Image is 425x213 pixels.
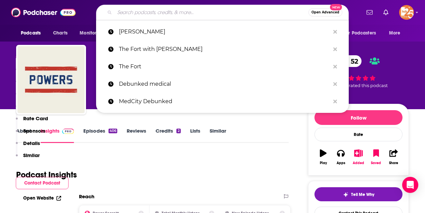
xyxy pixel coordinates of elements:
[385,145,402,169] button: Share
[314,187,402,201] button: tell me why sparkleTell Me Why
[16,152,40,164] button: Similar
[311,11,339,14] span: Open Advanced
[308,51,409,92] div: 52 1 personrated this podcast
[399,5,414,20] span: Logged in as kerrifulks
[96,5,349,20] div: Search podcasts, credits, & more...
[344,55,362,67] span: 52
[367,145,385,169] button: Saved
[314,110,402,125] button: Follow
[339,27,386,40] button: open menu
[17,46,85,113] img: POWERS
[337,55,362,67] a: 52
[16,128,45,140] button: Sponsors
[119,75,330,93] p: Debunked medical
[353,161,364,165] div: Added
[381,7,391,18] a: Show notifications dropdown
[23,128,45,134] p: Sponsors
[53,28,68,38] span: Charts
[389,28,400,38] span: More
[96,75,349,93] a: Debunked medical
[343,192,348,197] img: tell me why sparkle
[371,161,381,165] div: Saved
[364,7,375,18] a: Show notifications dropdown
[349,83,388,88] span: rated this podcast
[399,5,414,20] button: Show profile menu
[96,58,349,75] a: The Fort
[399,5,414,20] img: User Profile
[96,23,349,41] a: [PERSON_NAME]
[109,129,117,133] div: 406
[75,27,112,40] button: open menu
[96,41,349,58] a: The Fort with [PERSON_NAME]
[16,140,40,152] button: Details
[402,177,418,193] div: Open Intercom Messenger
[23,140,40,146] p: Details
[308,8,342,16] button: Open AdvancedNew
[314,145,332,169] button: Play
[80,28,103,38] span: Monitoring
[389,161,398,165] div: Share
[21,28,41,38] span: Podcasts
[351,192,374,197] span: Tell Me Why
[190,128,200,143] a: Lists
[127,128,146,143] a: Reviews
[115,7,308,18] input: Search podcasts, credits, & more...
[384,27,409,40] button: open menu
[49,27,72,40] a: Charts
[96,93,349,110] a: MedCity Debunked
[119,23,330,41] p: Chris Powers
[210,128,226,143] a: Similar
[176,129,180,133] div: 2
[16,27,49,40] button: open menu
[11,6,76,19] img: Podchaser - Follow, Share and Rate Podcasts
[350,145,367,169] button: Added
[119,93,330,110] p: MedCity Debunked
[119,58,330,75] p: The Fort
[332,145,349,169] button: Apps
[156,128,180,143] a: Credits2
[330,4,342,10] span: New
[119,41,330,58] p: The Fort with Chris Powers
[83,128,117,143] a: Episodes406
[344,28,376,38] span: For Podcasters
[16,177,69,189] button: Contact Podcast
[79,193,94,200] h2: Reach
[320,161,327,165] div: Play
[23,152,40,158] p: Similar
[314,128,402,141] div: Rate
[23,195,61,201] a: Open Website
[337,161,345,165] div: Apps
